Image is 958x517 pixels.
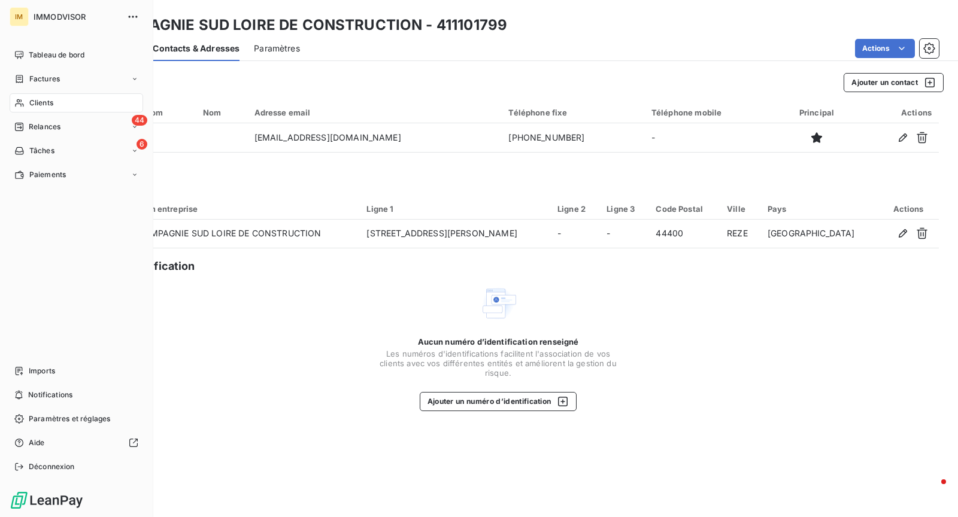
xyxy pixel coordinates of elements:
span: 44 [132,115,147,126]
div: Prénom [133,108,189,117]
span: Contacts & Adresses [153,42,239,54]
h3: COMPAGNIE SUD LOIRE DE CONSTRUCTION - 411101799 [105,14,507,36]
div: Nom [203,108,240,117]
span: Paramètres et réglages [29,413,110,424]
td: - [550,220,599,248]
div: Actions [863,108,932,117]
span: Aide [29,437,45,448]
span: Relances [29,121,60,132]
div: Nom entreprise [137,204,352,214]
td: - [644,123,778,152]
img: Logo LeanPay [10,491,84,510]
img: Empty state [479,284,517,323]
div: Téléphone fixe [508,108,636,117]
td: [GEOGRAPHIC_DATA] [760,220,878,248]
span: Clients [29,98,53,108]
td: REZE [720,220,760,248]
div: Code Postal [656,204,713,214]
div: Actions [885,204,932,214]
div: Téléphone mobile [651,108,771,117]
span: Paramètres [254,42,300,54]
button: Ajouter un contact [844,73,944,92]
div: Ville [727,204,753,214]
td: [STREET_ADDRESS][PERSON_NAME] [359,220,550,248]
iframe: Intercom live chat [917,476,946,505]
span: 6 [137,139,147,150]
span: Aucun numéro d’identification renseigné [418,337,579,346]
a: Aide [10,433,143,452]
td: COMPAGNIE SUD LOIRE DE CONSTRUCTION [130,220,359,248]
span: IMMODVISOR [34,12,120,22]
div: Principal [785,108,848,117]
button: Actions [855,39,915,58]
td: [EMAIL_ADDRESS][DOMAIN_NAME] [247,123,502,152]
div: Ligne 1 [366,204,543,214]
div: IM [10,7,29,26]
td: [PHONE_NUMBER] [501,123,644,152]
div: Ligne 3 [607,204,641,214]
span: Les numéros d'identifications facilitent l'association de vos clients avec vos différentes entité... [378,349,618,378]
span: Factures [29,74,60,84]
span: Tâches [29,145,54,156]
td: 44400 [648,220,720,248]
span: Imports [29,366,55,376]
div: Pays [768,204,871,214]
div: Adresse email [254,108,495,117]
button: Ajouter un numéro d’identification [420,392,577,411]
span: Déconnexion [29,461,75,472]
span: Paiements [29,169,66,180]
span: Notifications [28,390,72,400]
div: Ligne 2 [557,204,592,214]
span: Tableau de bord [29,50,84,60]
td: - [599,220,648,248]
